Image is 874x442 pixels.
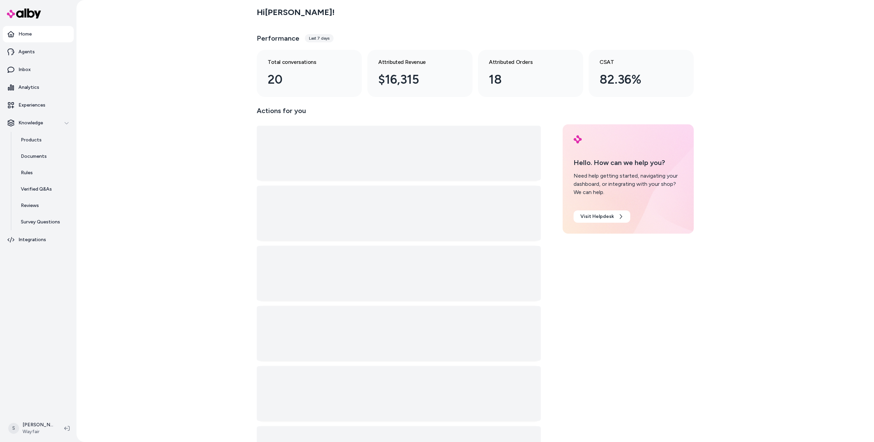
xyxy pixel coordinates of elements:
[4,417,59,439] button: S[PERSON_NAME]Wayfair
[589,50,694,97] a: CSAT 82.36%
[3,115,74,131] button: Knowledge
[18,31,32,38] p: Home
[378,70,451,89] div: $16,315
[21,153,47,160] p: Documents
[18,66,31,73] p: Inbox
[18,102,45,109] p: Experiences
[14,148,74,165] a: Documents
[574,135,582,143] img: alby Logo
[268,70,340,89] div: 20
[574,210,630,223] a: Visit Helpdesk
[3,26,74,42] a: Home
[18,49,35,55] p: Agents
[489,70,561,89] div: 18
[574,157,683,168] p: Hello. How can we help you?
[3,44,74,60] a: Agents
[257,7,335,17] h2: Hi [PERSON_NAME] !
[257,105,541,122] p: Actions for you
[14,165,74,181] a: Rules
[21,219,60,225] p: Survey Questions
[18,236,46,243] p: Integrations
[18,120,43,126] p: Knowledge
[3,97,74,113] a: Experiences
[367,50,473,97] a: Attributed Revenue $16,315
[18,84,39,91] p: Analytics
[574,172,683,196] div: Need help getting started, navigating your dashboard, or integrating with your shop? We can help.
[489,58,561,66] h3: Attributed Orders
[3,232,74,248] a: Integrations
[14,197,74,214] a: Reviews
[305,34,334,42] div: Last 7 days
[268,58,340,66] h3: Total conversations
[7,9,41,18] img: alby Logo
[8,423,19,434] span: S
[3,61,74,78] a: Inbox
[478,50,583,97] a: Attributed Orders 18
[21,137,42,143] p: Products
[14,181,74,197] a: Verified Q&As
[23,428,53,435] span: Wayfair
[600,58,672,66] h3: CSAT
[600,70,672,89] div: 82.36%
[3,79,74,96] a: Analytics
[14,214,74,230] a: Survey Questions
[21,202,39,209] p: Reviews
[257,50,362,97] a: Total conversations 20
[378,58,451,66] h3: Attributed Revenue
[257,33,299,43] h3: Performance
[21,186,52,193] p: Verified Q&As
[14,132,74,148] a: Products
[21,169,33,176] p: Rules
[23,422,53,428] p: [PERSON_NAME]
